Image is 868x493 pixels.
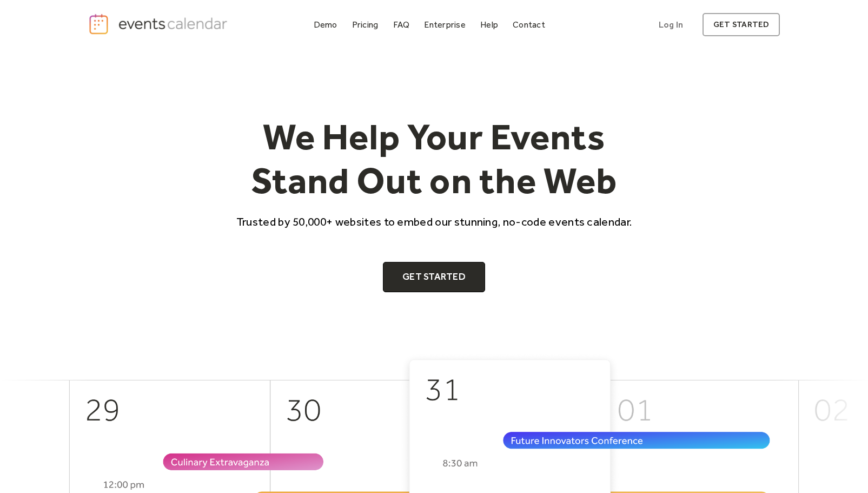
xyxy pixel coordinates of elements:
[227,115,642,203] h1: We Help Your Events Stand Out on the Web
[476,17,502,32] a: Help
[480,22,498,28] div: Help
[703,13,780,36] a: get started
[309,17,342,32] a: Demo
[389,17,414,32] a: FAQ
[314,22,337,28] div: Demo
[513,22,545,28] div: Contact
[648,13,694,36] a: Log In
[424,22,465,28] div: Enterprise
[383,262,485,292] a: Get Started
[393,22,410,28] div: FAQ
[420,17,469,32] a: Enterprise
[352,22,379,28] div: Pricing
[227,214,642,229] p: Trusted by 50,000+ websites to embed our stunning, no-code events calendar.
[348,17,383,32] a: Pricing
[508,17,549,32] a: Contact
